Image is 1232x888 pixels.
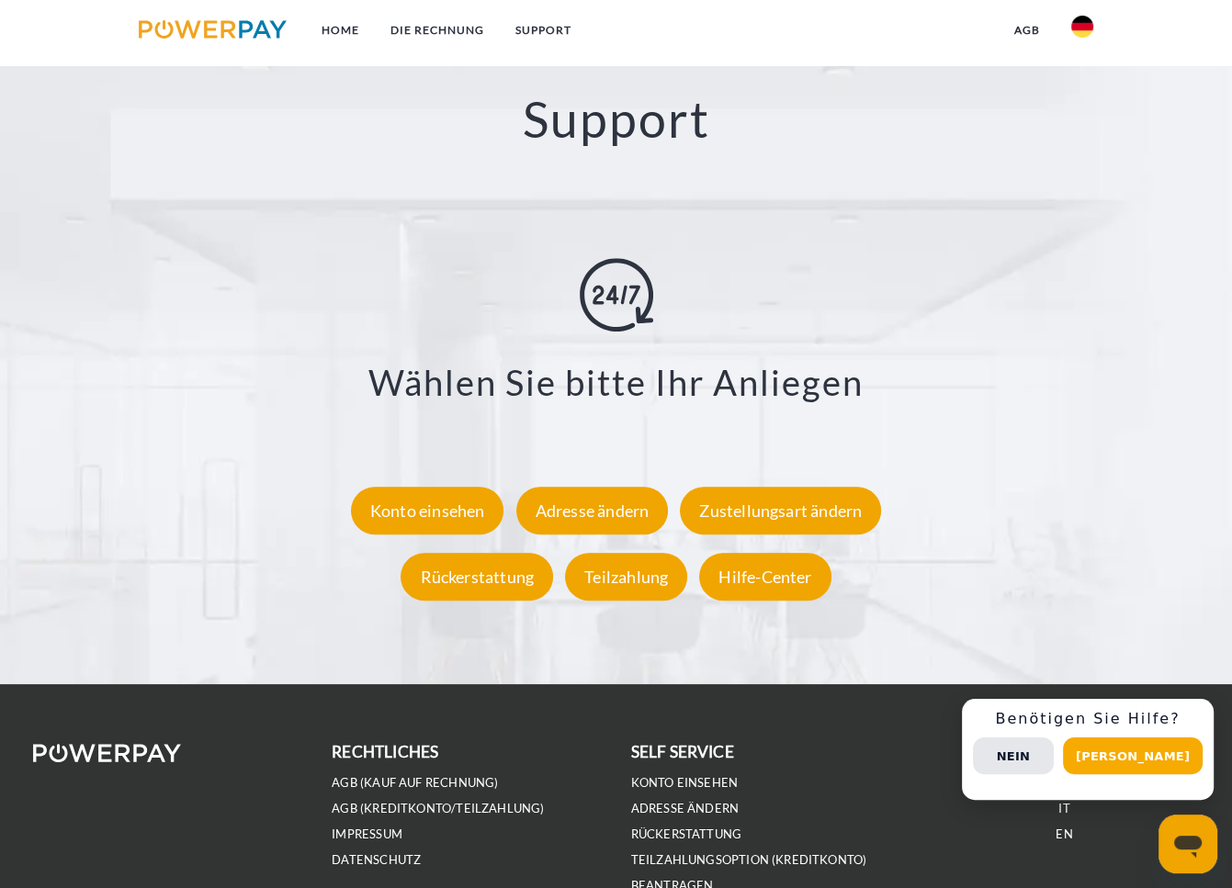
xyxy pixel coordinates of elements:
[332,852,421,868] a: DATENSCHUTZ
[631,801,740,816] a: Adresse ändern
[999,14,1056,47] a: agb
[332,775,498,791] a: AGB (Kauf auf Rechnung)
[332,801,544,816] a: AGB (Kreditkonto/Teilzahlung)
[680,487,881,534] div: Zustellungsart ändern
[695,567,835,587] a: Hilfe-Center
[512,500,673,521] a: Adresse ändern
[346,500,509,521] a: Konto einsehen
[351,487,504,534] div: Konto einsehen
[565,553,687,601] div: Teilzahlung
[962,699,1214,800] div: Schnellhilfe
[396,567,558,587] a: Rückerstattung
[375,14,500,47] a: DIE RECHNUNG
[516,487,669,534] div: Adresse ändern
[973,737,1054,774] button: Nein
[62,87,1170,149] h2: Support
[675,500,886,521] a: Zustellungsart ändern
[332,742,438,761] b: rechtliches
[332,826,402,842] a: IMPRESSUM
[631,742,734,761] b: self service
[139,20,287,39] img: logo-powerpay.svg
[580,258,653,332] img: online-shopping.svg
[1058,801,1069,816] a: IT
[560,567,692,587] a: Teilzahlung
[401,553,553,601] div: Rückerstattung
[631,775,739,791] a: Konto einsehen
[1063,737,1203,774] button: [PERSON_NAME]
[973,710,1203,728] h3: Benötigen Sie Hilfe?
[631,826,742,842] a: Rückerstattung
[1071,16,1093,38] img: de
[33,744,181,762] img: logo-powerpay-white.svg
[1159,815,1217,873] iframe: Schaltfläche zum Öffnen des Messaging-Fensters
[500,14,587,47] a: SUPPORT
[85,361,1147,405] h3: Wählen Sie bitte Ihr Anliegen
[306,14,375,47] a: Home
[1056,826,1072,842] a: EN
[699,553,831,601] div: Hilfe-Center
